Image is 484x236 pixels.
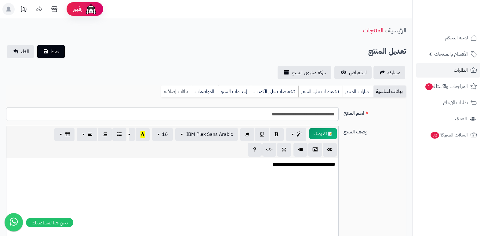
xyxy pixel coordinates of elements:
[251,85,298,98] a: تخفيضات على الكميات
[430,131,468,139] span: السلات المتروكة
[341,107,409,117] label: اسم المنتج
[162,131,168,138] span: 16
[37,45,65,58] button: حفظ
[388,69,400,76] span: مشاركه
[363,26,383,35] a: المنتجات
[454,66,468,74] span: الطلبات
[85,3,97,15] img: ai-face.png
[416,63,480,78] a: الطلبات
[373,66,405,79] a: مشاركه
[416,79,480,94] a: المراجعات والأسئلة1
[349,69,367,76] span: استعراض
[21,48,29,55] span: الغاء
[161,85,192,98] a: بيانات إضافية
[16,3,31,17] a: تحديثات المنصة
[455,114,467,123] span: العملاء
[368,45,406,58] h2: تعديل المنتج
[175,128,238,141] button: IBM Plex Sans Arabic
[343,85,373,98] a: خيارات المنتج
[7,45,34,58] a: الغاء
[445,34,468,42] span: لوحة التحكم
[298,85,343,98] a: تخفيضات على السعر
[341,126,409,136] label: وصف المنتج
[443,98,468,107] span: طلبات الإرجاع
[278,66,331,79] a: حركة مخزون المنتج
[218,85,251,98] a: إعدادات السيو
[192,85,218,98] a: المواصفات
[416,128,480,142] a: السلات المتروكة32
[431,132,439,139] span: 32
[51,48,60,55] span: حفظ
[416,95,480,110] a: طلبات الإرجاع
[186,131,233,138] span: IBM Plex Sans Arabic
[416,31,480,45] a: لوحة التحكم
[425,83,433,90] span: 1
[309,128,337,139] button: 📝 AI وصف
[292,69,326,76] span: حركة مخزون المنتج
[425,82,468,91] span: المراجعات والأسئلة
[373,85,406,98] a: بيانات أساسية
[434,50,468,58] span: الأقسام والمنتجات
[152,128,173,141] button: 16
[73,5,82,13] span: رفيق
[334,66,372,79] a: استعراض
[442,17,478,30] img: logo-2.png
[388,26,406,35] a: الرئيسية
[416,111,480,126] a: العملاء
